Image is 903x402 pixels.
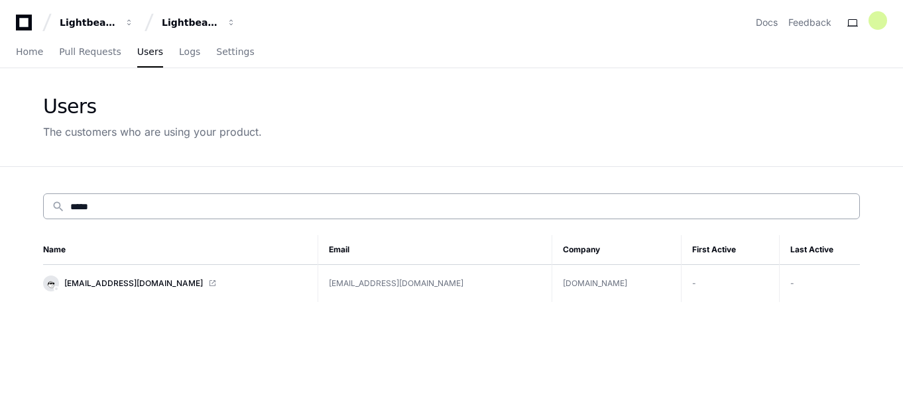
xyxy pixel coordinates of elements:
[16,37,43,68] a: Home
[64,278,203,289] span: [EMAIL_ADDRESS][DOMAIN_NAME]
[756,16,778,29] a: Docs
[552,235,681,265] th: Company
[788,16,831,29] button: Feedback
[779,265,860,303] td: -
[54,11,139,34] button: Lightbeam Health
[59,48,121,56] span: Pull Requests
[59,37,121,68] a: Pull Requests
[52,200,65,213] mat-icon: search
[43,95,262,119] div: Users
[318,235,552,265] th: Email
[43,124,262,140] div: The customers who are using your product.
[216,37,254,68] a: Settings
[216,48,254,56] span: Settings
[779,235,860,265] th: Last Active
[552,265,681,303] td: [DOMAIN_NAME]
[179,48,200,56] span: Logs
[162,16,219,29] div: Lightbeam Health Solutions
[137,37,163,68] a: Users
[16,48,43,56] span: Home
[681,235,779,265] th: First Active
[43,235,318,265] th: Name
[318,265,552,303] td: [EMAIL_ADDRESS][DOMAIN_NAME]
[156,11,241,34] button: Lightbeam Health Solutions
[44,277,57,289] img: 9.svg
[681,265,779,303] td: -
[60,16,117,29] div: Lightbeam Health
[179,37,200,68] a: Logs
[137,48,163,56] span: Users
[43,276,307,291] a: [EMAIL_ADDRESS][DOMAIN_NAME]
